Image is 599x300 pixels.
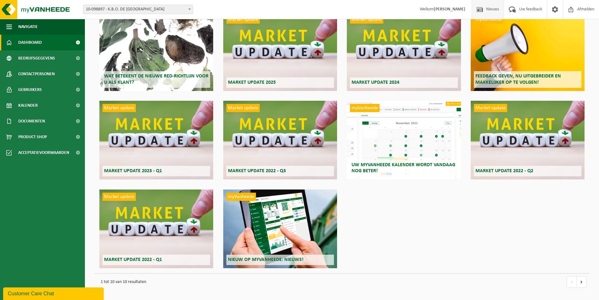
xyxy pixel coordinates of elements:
span: Kalender [18,98,38,113]
a: myVanheede Nieuw op myVanheede: Nieuws! [223,190,337,268]
span: Documenten [18,113,45,129]
span: Market update [350,15,383,24]
span: Market update 2024 [352,80,399,85]
span: Market update 2022 - Q2 [475,168,533,173]
a: Market update Market update 2022 - Q2 [471,101,585,179]
span: Gebruikers [18,82,42,98]
a: myVanheede Uw myVanheede kalender wordt vandaag nog beter! [347,101,461,179]
a: myVanheede Feedback geven, nu uitgebreider en makkelijker op te volgen! [471,12,585,91]
span: Contactpersonen [18,66,55,82]
a: volgende [577,276,586,288]
span: Market update [103,193,136,201]
p: 1 tot 10 van 10 resultaten [97,277,560,287]
a: vorige [567,276,577,288]
span: Market update 2025 [228,80,276,85]
span: myVanheede [226,193,256,201]
a: Market update Market update 2022 - Q3 [223,101,337,179]
span: Bedrijfsgegevens [18,50,55,66]
a: Market update Market update 2022 - Q1 [99,190,213,268]
span: Navigatie [18,19,38,35]
a: Wat betekent de nieuwe RED-richtlijn voor u als klant? [99,12,213,91]
span: Nieuw op myVanheede: Nieuws! [228,257,303,262]
a: Market update Market update 2025 [223,12,337,91]
span: Market update [103,104,136,112]
a: Market update Market update 2024 [347,12,461,91]
span: Market update [474,104,507,112]
span: Product Shop [18,129,47,145]
span: Market update [226,15,260,24]
span: Market update 2023 - Q1 [104,168,162,173]
span: 10-098897 - K.B.O. DE KAMELEON - OUDENAARDE [83,5,193,14]
span: myVanheede [474,15,503,24]
span: Feedback geven, nu uitgebreider en makkelijker op te volgen! [475,74,561,85]
span: Market update [226,104,260,112]
strong: [PERSON_NAME] [434,7,465,12]
span: Wat betekent de nieuwe RED-richtlijn voor u als klant? [104,74,208,85]
iframe: chat widget [3,286,105,300]
span: myVanheede [350,104,380,112]
a: Market update Market update 2023 - Q1 [99,101,213,179]
span: Acceptatievoorwaarden [18,145,69,161]
span: Dashboard [18,35,42,50]
span: Market update 2022 - Q1 [104,257,162,262]
span: Market update 2022 - Q3 [228,168,286,173]
span: Uw myVanheede kalender wordt vandaag nog beter! [352,162,455,173]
